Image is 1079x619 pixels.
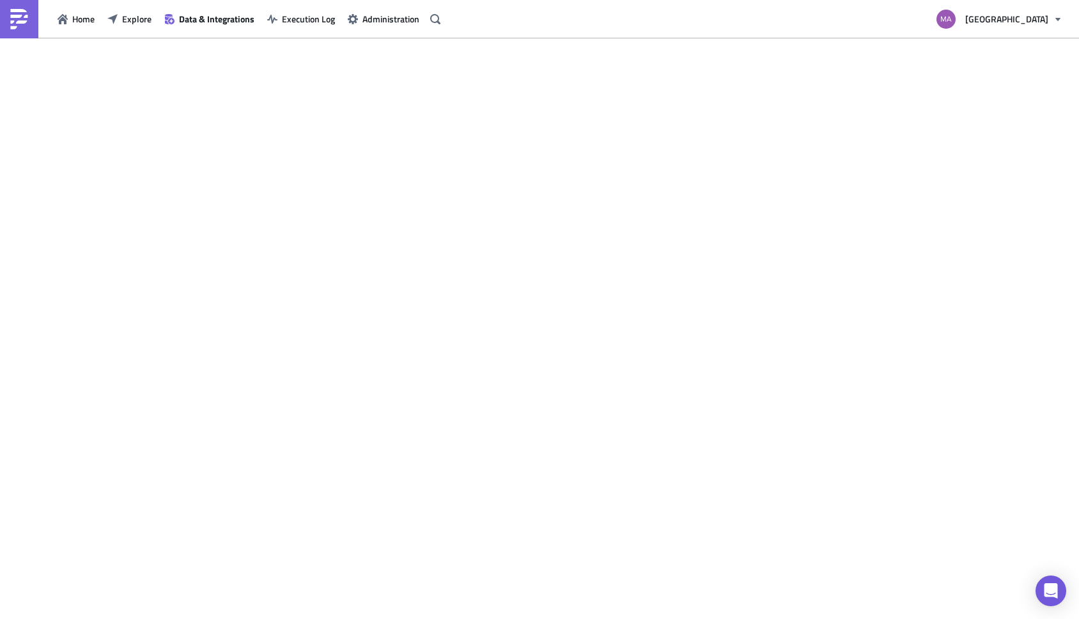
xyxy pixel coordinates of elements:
[362,12,419,26] span: Administration
[261,9,341,29] button: Execution Log
[9,9,29,29] img: PushMetrics
[935,8,957,30] img: Avatar
[72,12,95,26] span: Home
[282,12,335,26] span: Execution Log
[179,12,254,26] span: Data & Integrations
[1036,576,1066,606] div: Open Intercom Messenger
[341,9,426,29] button: Administration
[122,12,151,26] span: Explore
[965,12,1048,26] span: [GEOGRAPHIC_DATA]
[51,9,101,29] button: Home
[929,5,1069,33] button: [GEOGRAPHIC_DATA]
[101,9,158,29] button: Explore
[158,9,261,29] button: Data & Integrations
